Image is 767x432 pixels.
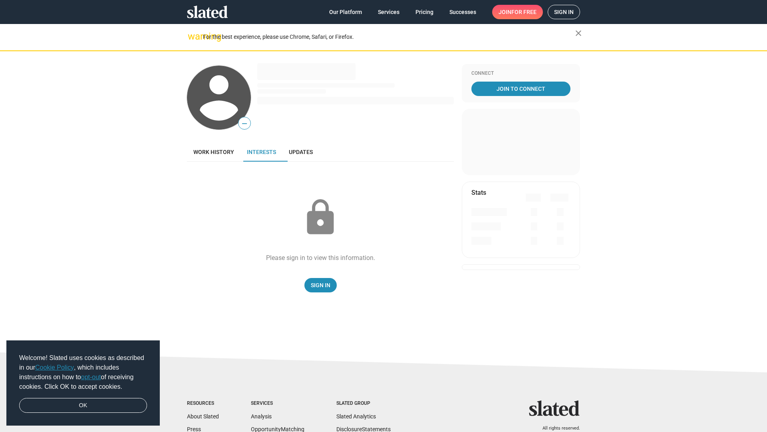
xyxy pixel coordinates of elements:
mat-icon: warning [188,32,197,41]
a: Sign in [548,5,580,19]
a: Services [372,5,406,19]
div: cookieconsent [6,340,160,426]
a: Updates [282,142,319,162]
div: For the best experience, please use Chrome, Safari, or Firefox. [203,32,575,42]
span: Sign In [311,278,330,292]
span: Welcome! Slated uses cookies as described in our , which includes instructions on how to of recei... [19,353,147,392]
span: Services [378,5,399,19]
a: Cookie Policy [35,364,74,371]
a: Slated Analytics [336,413,376,420]
span: Join To Connect [473,82,569,96]
div: Resources [187,400,219,407]
mat-card-title: Stats [471,188,486,197]
mat-icon: lock [300,198,340,238]
div: Connect [471,70,570,77]
span: Join [499,5,537,19]
a: Pricing [409,5,440,19]
span: for free [511,5,537,19]
a: Work history [187,142,240,162]
span: Our Platform [329,5,362,19]
a: Analysis [251,413,272,420]
span: — [238,118,250,129]
a: Successes [443,5,483,19]
a: Our Platform [323,5,368,19]
span: Updates [289,149,313,155]
a: Join To Connect [471,82,570,96]
a: opt-out [81,374,101,380]
div: Services [251,400,304,407]
span: Sign in [554,5,574,19]
mat-icon: close [574,28,583,38]
a: dismiss cookie message [19,398,147,413]
span: Work history [193,149,234,155]
span: Interests [247,149,276,155]
div: Slated Group [336,400,391,407]
a: Joinfor free [492,5,543,19]
div: Please sign in to view this information. [266,254,375,262]
span: Pricing [415,5,433,19]
a: About Slated [187,413,219,420]
span: Successes [449,5,476,19]
a: Sign In [304,278,337,292]
a: Interests [240,142,282,162]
